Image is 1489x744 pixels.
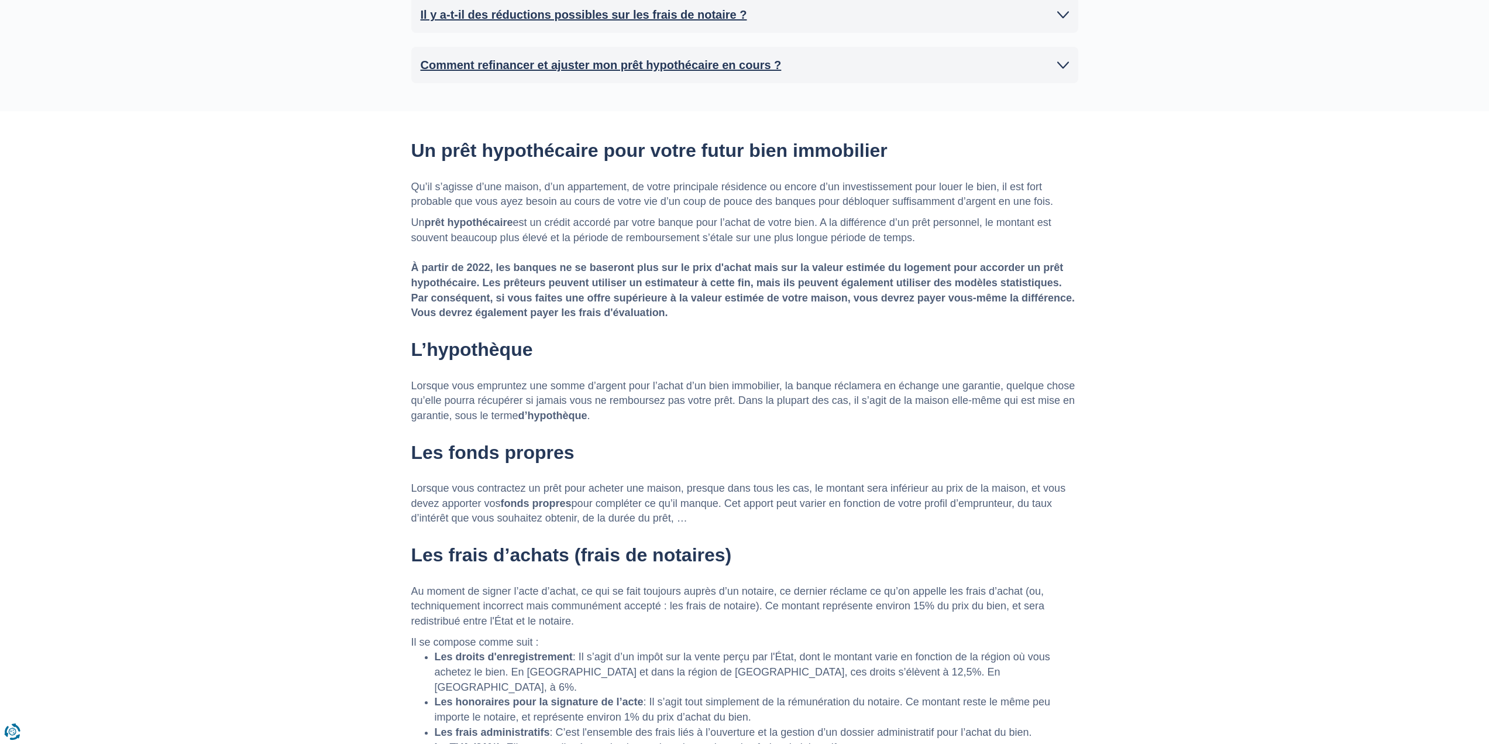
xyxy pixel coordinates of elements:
[421,56,782,74] h2: Comment refinancer et ajuster mon prêt hypothécaire en cours ?
[435,650,1078,695] li: : Il s’agit d’un impôt sur la vente perçu par l'État, dont le montant varie en fonction de la rég...
[411,262,1075,318] b: À partir de 2022, les banques ne se baseront plus sur le prix d'achat mais sur la valeur estimée ...
[411,544,1078,566] h2: Les frais d’achats (frais de notaires)
[435,725,1078,740] li: : C’est l'ensemble des frais liés à l’ouverture et la gestion d’un dossier administratif pour l’a...
[411,441,1078,464] h2: Les fonds propres
[411,584,1078,629] p: Au moment de signer l’acte d’achat, ce qui se fait toujours auprès d’un notaire, ce dernier récla...
[411,180,1078,210] p: Qu’il s’agisse d’une maison, d’un appartement, de votre principale résidence ou encore d’un inves...
[425,217,513,228] b: prêt hypothécaire
[411,379,1078,424] p: Lorsque vous empruntez une somme d’argent pour l’achat d’un bien immobilier, la banque réclamera ...
[435,695,1078,725] li: : Il s’agit tout simplement de la rémunération du notaire. Ce montant reste le même peu importe l...
[518,410,587,421] b: d’hypothèque
[421,56,1069,74] a: Comment refinancer et ajuster mon prêt hypothécaire en cours ?
[435,696,644,708] b: Les honoraires pour la signature de l’acte
[411,481,1078,526] p: Lorsque vous contractez un prêt pour acheter une maison, presque dans tous les cas, le montant se...
[411,215,1078,321] p: Un est un crédit accordé par votre banque pour l’achat de votre bien. A la différence d’un prêt p...
[435,651,573,663] b: Les droits d'enregistrement
[435,726,550,738] b: Les frais administratifs
[501,498,572,509] b: fonds propres
[421,6,1069,23] a: Il y a-t-il des réductions possibles sur les frais de notaire ?
[411,338,1078,361] h2: L’hypothèque
[411,139,1078,162] h2: Un prêt hypothécaire pour votre futur bien immobilier
[421,6,747,23] h2: Il y a-t-il des réductions possibles sur les frais de notaire ?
